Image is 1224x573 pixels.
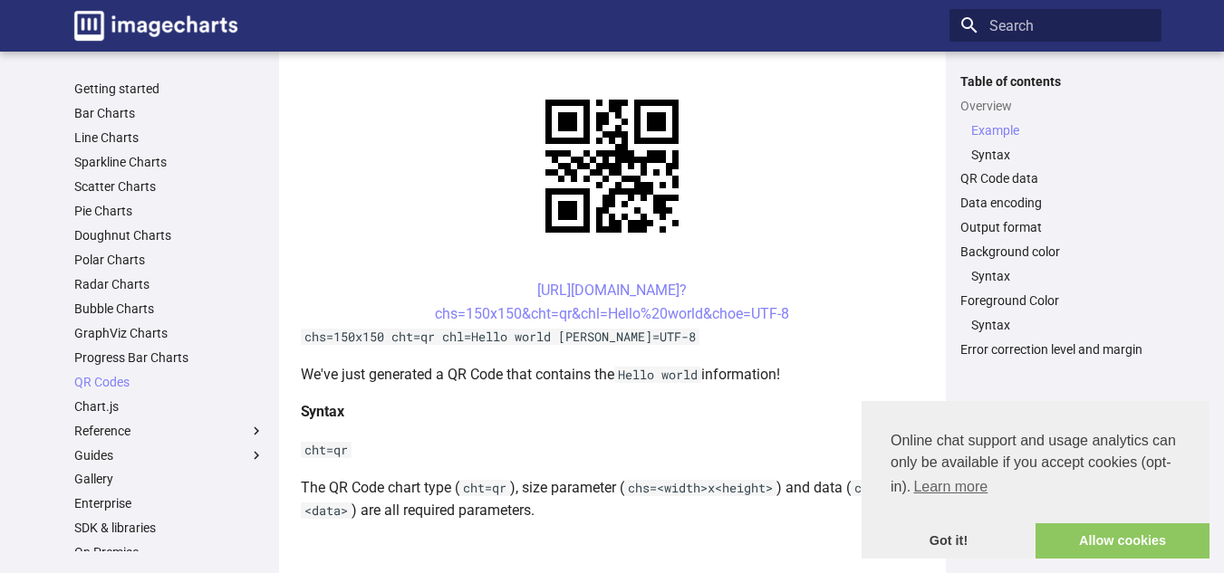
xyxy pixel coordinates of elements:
p: The QR Code chart type ( ), size parameter ( ) and data ( ) are all required parameters. [301,476,924,522]
a: Syntax [971,147,1151,163]
a: Progress Bar Charts [74,349,265,366]
code: Hello world [614,367,701,383]
a: Enterprise [74,495,265,511]
a: allow cookies [1036,523,1210,559]
code: cht=qr [459,480,510,496]
code: chs=150x150 cht=qr chl=Hello world [PERSON_NAME]=UTF-8 [301,329,699,345]
div: cookieconsent [862,401,1210,559]
a: learn more about cookies [911,473,990,501]
a: Pie Charts [74,203,265,219]
a: SDK & libraries [74,520,265,536]
a: Syntax [971,268,1151,284]
a: Bubble Charts [74,301,265,317]
nav: Overview [960,122,1151,163]
img: logo [74,11,237,41]
h4: Syntax [301,400,924,424]
a: Example [971,122,1151,138]
a: Syntax [971,317,1151,333]
a: QR Code data [960,170,1151,186]
a: Error correction level and margin [960,341,1151,358]
label: Reference [74,423,265,439]
code: cht=qr [301,442,352,458]
input: Search [949,9,1161,42]
a: Foreground Color [960,292,1151,309]
a: Line Charts [74,129,265,146]
a: Gallery [74,471,265,487]
a: Scatter Charts [74,178,265,195]
nav: Background color [960,268,1151,284]
a: Output format [960,219,1151,235]
a: Sparkline Charts [74,154,265,170]
a: Bar Charts [74,105,265,121]
a: Background color [960,244,1151,260]
p: We've just generated a QR Code that contains the information! [301,363,924,387]
a: Getting started [74,81,265,97]
a: GraphViz Charts [74,325,265,341]
label: Table of contents [949,73,1161,90]
a: dismiss cookie message [862,523,1036,559]
nav: Foreground Color [960,317,1151,333]
a: Overview [960,98,1151,114]
a: Polar Charts [74,252,265,268]
a: Chart.js [74,398,265,415]
a: On Premise [74,544,265,560]
a: Image-Charts documentation [67,4,245,48]
a: Doughnut Charts [74,227,265,244]
a: Data encoding [960,195,1151,211]
label: Guides [74,447,265,463]
span: Online chat support and usage analytics can only be available if you accept cookies (opt-in). [891,430,1181,501]
a: [URL][DOMAIN_NAME]?chs=150x150&cht=qr&chl=Hello%20world&choe=UTF-8 [435,282,789,322]
a: Radar Charts [74,276,265,292]
a: QR Codes [74,374,265,390]
nav: Table of contents [949,73,1161,358]
img: chart [514,68,710,264]
code: chs=<width>x<height> [624,480,776,496]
